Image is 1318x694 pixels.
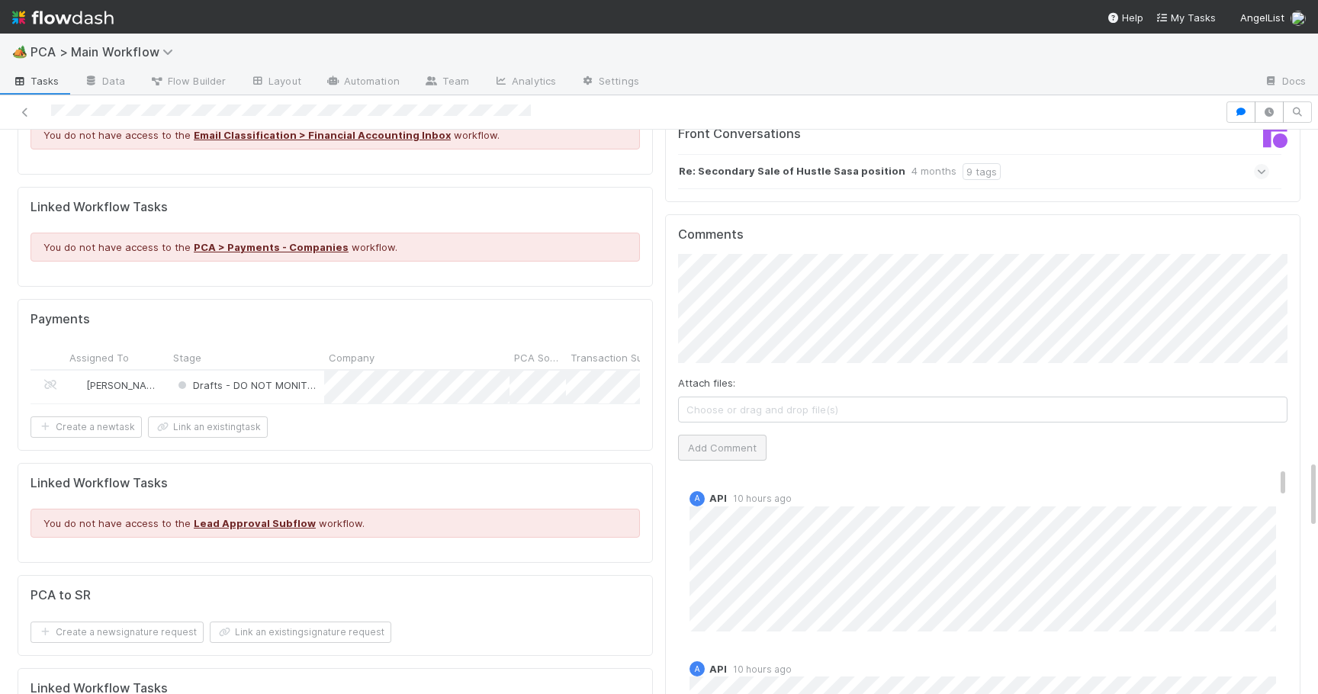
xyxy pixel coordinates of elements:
strong: Re: Secondary Sale of Hustle Sasa position [679,163,905,180]
a: Team [412,70,481,95]
h5: Payments [31,312,90,327]
button: Add Comment [678,435,767,461]
div: You do not have access to the workflow. [31,233,640,262]
span: Assigned To [69,350,129,365]
h5: Comments [678,227,1287,243]
div: You do not have access to the workflow. [31,120,640,149]
span: Transaction Summary URL [571,350,696,365]
img: logo-inverted-e16ddd16eac7371096b0.svg [12,5,114,31]
img: front-logo-b4b721b83371efbadf0a.svg [1263,124,1287,148]
a: Flow Builder [137,70,238,95]
a: Analytics [481,70,568,95]
img: avatar_ba0ef937-97b0-4cb1-a734-c46f876909ef.png [1291,11,1306,26]
div: 9 tags [963,163,1001,180]
a: PCA > Payments - Companies [194,241,349,253]
span: Company [329,350,375,365]
a: My Tasks [1156,10,1216,25]
button: Link an existingtask [148,416,268,438]
div: Drafts - DO NOT MONITOR [175,378,317,393]
div: API [690,661,705,676]
span: [PERSON_NAME] [86,379,163,391]
div: You do not have access to the workflow. [31,509,640,538]
label: Attach files: [678,375,735,390]
div: API [690,491,705,506]
div: Help [1107,10,1143,25]
h5: Linked Workflow Tasks [31,476,640,491]
a: Email Classification > Financial Accounting Inbox [194,129,451,141]
span: A [695,665,700,673]
span: Stage [173,350,201,365]
div: [PERSON_NAME] [71,378,161,393]
h5: Linked Workflow Tasks [31,200,640,215]
span: Tasks [12,73,59,88]
a: Lead Approval Subflow [194,517,316,529]
span: A [695,494,700,503]
button: Link an existingsignature request [210,622,391,643]
span: 🏕️ [12,45,27,58]
a: Data [72,70,137,95]
span: PCA > Main Workflow [31,44,181,59]
span: PCA Source [514,350,562,365]
span: Choose or drag and drop file(s) [679,397,1287,422]
span: AngelList [1240,11,1284,24]
span: API [709,492,727,504]
h5: PCA to SR [31,588,91,603]
span: Drafts - DO NOT MONITOR [175,379,321,391]
span: Flow Builder [149,73,226,88]
a: Layout [238,70,313,95]
h5: Front Conversations [678,127,972,142]
span: 10 hours ago [727,663,792,675]
span: 10 hours ago [727,493,792,504]
a: Automation [313,70,412,95]
a: Docs [1252,70,1318,95]
div: 4 months [911,163,956,180]
img: avatar_c6c9a18c-a1dc-4048-8eac-219674057138.png [72,379,84,391]
button: Create a newtask [31,416,142,438]
button: Create a newsignature request [31,622,204,643]
span: My Tasks [1156,11,1216,24]
span: API [709,663,727,675]
a: Settings [568,70,651,95]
